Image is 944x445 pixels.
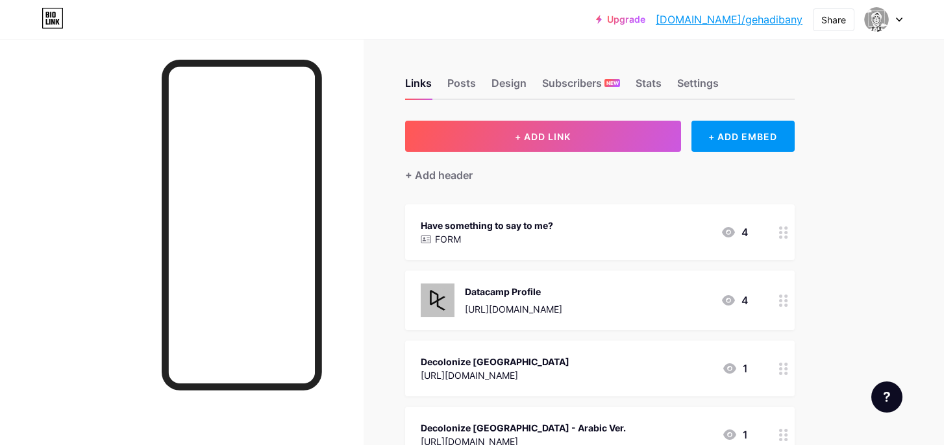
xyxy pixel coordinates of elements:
[465,302,562,316] div: [URL][DOMAIN_NAME]
[821,13,846,27] div: Share
[656,12,802,27] a: [DOMAIN_NAME]/gehadibany
[421,219,553,232] div: Have something to say to me?
[596,14,645,25] a: Upgrade
[721,293,748,308] div: 4
[636,75,662,99] div: Stats
[421,355,569,368] div: Decolonize [GEOGRAPHIC_DATA]
[405,167,473,183] div: + Add header
[677,75,719,99] div: Settings
[421,368,569,382] div: [URL][DOMAIN_NAME]
[721,224,748,240] div: 4
[542,75,620,99] div: Subscribers
[405,121,681,152] button: + ADD LINK
[465,285,562,298] div: Datacamp Profile
[447,75,476,99] div: Posts
[606,79,619,87] span: NEW
[435,232,461,246] p: FORM
[864,7,889,32] img: gehadibany
[691,121,795,152] div: + ADD EMBED
[515,131,571,142] span: + ADD LINK
[405,75,432,99] div: Links
[722,427,748,442] div: 1
[722,361,748,376] div: 1
[421,283,454,317] img: Datacamp Profile
[491,75,527,99] div: Design
[421,421,626,435] div: Decolonize [GEOGRAPHIC_DATA] - Arabic Ver.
